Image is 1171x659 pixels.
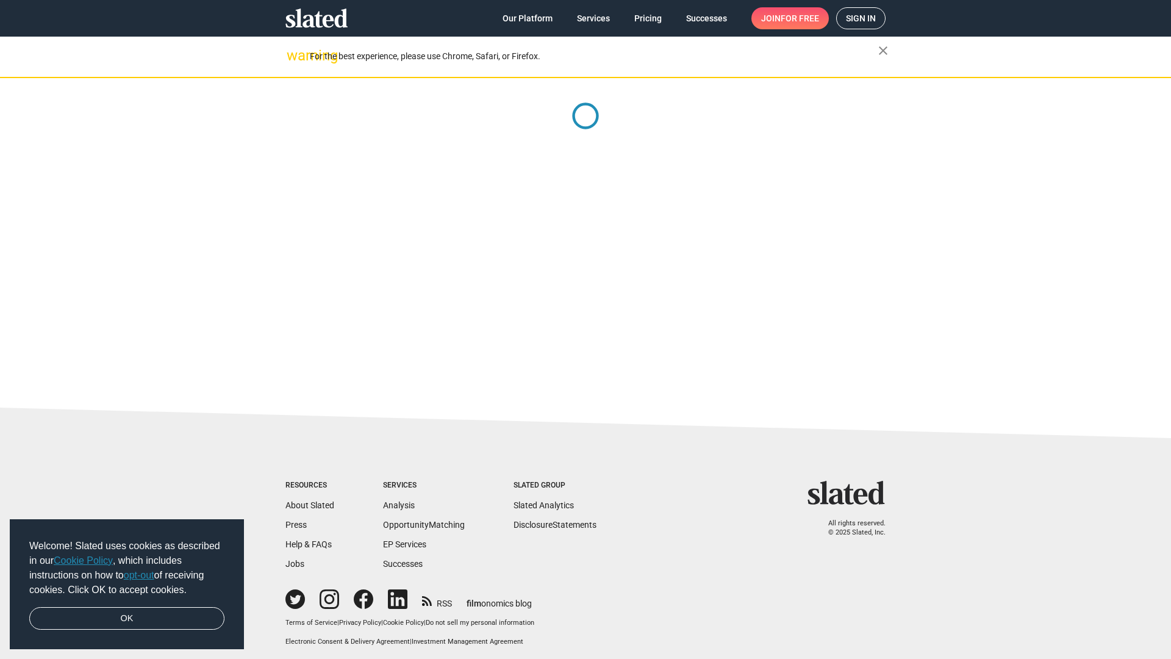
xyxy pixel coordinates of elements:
[676,7,737,29] a: Successes
[285,638,410,646] a: Electronic Consent & Delivery Agreement
[761,7,819,29] span: Join
[29,539,224,597] span: Welcome! Slated uses cookies as described in our , which includes instructions on how to of recei...
[285,559,304,569] a: Jobs
[383,559,423,569] a: Successes
[503,7,553,29] span: Our Platform
[815,519,886,537] p: All rights reserved. © 2025 Slated, Inc.
[285,520,307,530] a: Press
[285,619,337,627] a: Terms of Service
[10,519,244,650] div: cookieconsent
[337,619,339,627] span: |
[383,520,465,530] a: OpportunityMatching
[383,481,465,491] div: Services
[781,7,819,29] span: for free
[514,481,596,491] div: Slated Group
[426,619,534,628] button: Do not sell my personal information
[383,539,426,549] a: EP Services
[876,43,890,58] mat-icon: close
[383,619,424,627] a: Cookie Policy
[514,500,574,510] a: Slated Analytics
[285,539,332,549] a: Help & FAQs
[412,638,523,646] a: Investment Management Agreement
[422,591,452,610] a: RSS
[467,588,532,610] a: filmonomics blog
[686,7,727,29] span: Successes
[424,619,426,627] span: |
[287,48,301,63] mat-icon: warning
[577,7,610,29] span: Services
[467,599,481,608] span: film
[514,520,596,530] a: DisclosureStatements
[567,7,620,29] a: Services
[751,7,829,29] a: Joinfor free
[410,638,412,646] span: |
[383,500,415,510] a: Analysis
[381,619,383,627] span: |
[310,48,878,65] div: For the best experience, please use Chrome, Safari, or Firefox.
[339,619,381,627] a: Privacy Policy
[634,7,662,29] span: Pricing
[285,481,334,491] div: Resources
[493,7,562,29] a: Our Platform
[54,555,113,566] a: Cookie Policy
[625,7,671,29] a: Pricing
[836,7,886,29] a: Sign in
[285,500,334,510] a: About Slated
[29,607,224,630] a: dismiss cookie message
[846,8,876,29] span: Sign in
[124,570,154,580] a: opt-out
